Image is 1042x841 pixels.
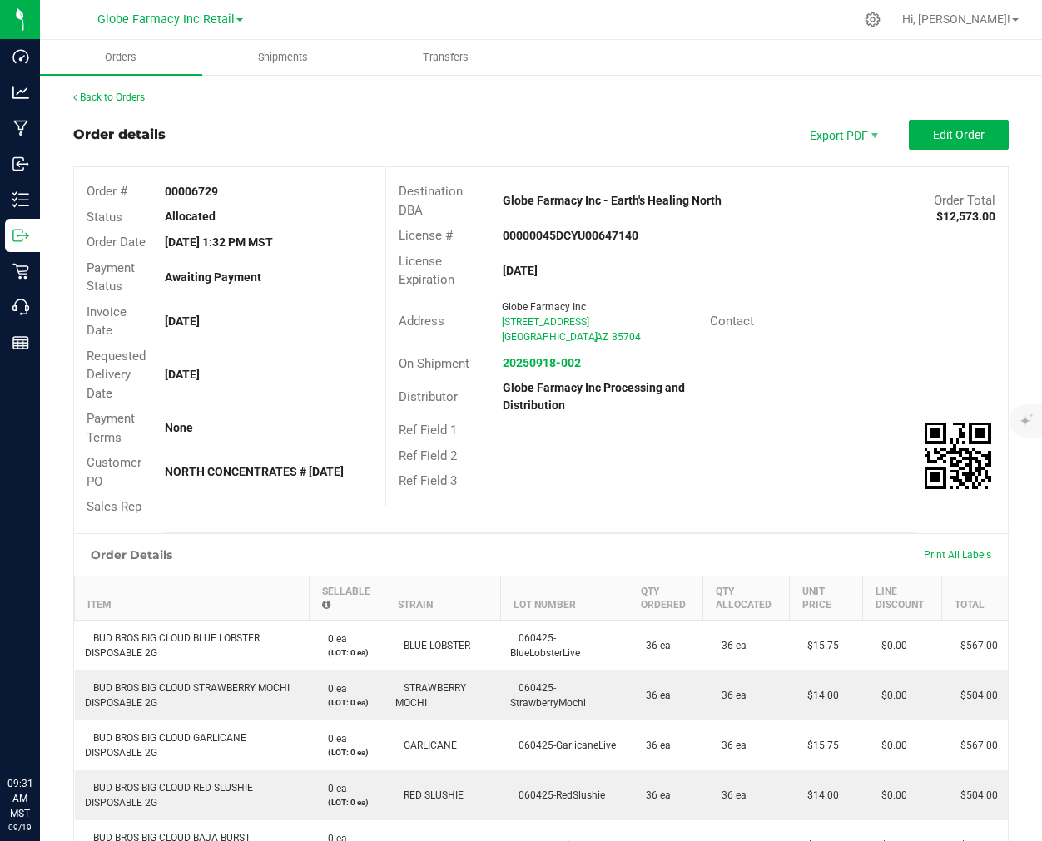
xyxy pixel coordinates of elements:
[87,235,146,250] span: Order Date
[925,423,991,489] img: Scan me!
[502,316,589,328] span: [STREET_ADDRESS]
[82,50,159,65] span: Orders
[320,746,375,759] p: (LOT: 0 ea)
[75,576,310,620] th: Item
[85,782,253,809] span: BUD BROS BIG CLOUD RED SLUSHIE DISPOSABLE 2G
[165,210,216,223] strong: Allocated
[713,789,747,801] span: 36 ea
[612,331,641,343] span: 85704
[85,632,260,659] span: BUD BROS BIG CLOUD BLUE LOBSTER DISPOSABLE 2G
[399,184,463,218] span: Destination DBA
[873,690,907,701] span: $0.00
[503,194,722,207] strong: Globe Farmacy Inc - Earth's Healing North
[638,740,671,751] span: 36 ea
[400,50,491,65] span: Transfers
[399,314,444,329] span: Address
[310,576,385,620] th: Sellable
[399,228,453,243] span: License #
[399,423,457,438] span: Ref Field 1
[12,334,29,351] inline-svg: Reports
[399,473,457,488] span: Ref Field 3
[399,356,469,371] span: On Shipment
[934,193,995,208] span: Order Total
[863,576,942,620] th: Line Discount
[792,120,892,150] li: Export PDF
[85,732,246,759] span: BUD BROS BIG CLOUD GARLICANE DISPOSABLE 2G
[933,128,985,141] span: Edit Order
[952,690,998,701] span: $504.00
[873,789,907,801] span: $0.00
[320,646,375,659] p: (LOT: 0 ea)
[7,821,32,834] p: 09/19
[385,576,500,620] th: Strain
[638,640,671,651] span: 36 ea
[12,191,29,208] inline-svg: Inventory
[320,683,347,695] span: 0 ea
[165,314,200,328] strong: [DATE]
[87,184,127,199] span: Order #
[12,156,29,172] inline-svg: Inbound
[17,708,67,758] iframe: Resource center
[713,640,747,651] span: 36 ea
[236,50,330,65] span: Shipments
[638,690,671,701] span: 36 ea
[799,690,839,701] span: $14.00
[320,633,347,645] span: 0 ea
[97,12,235,27] span: Globe Farmacy Inc Retail
[73,125,166,145] div: Order details
[12,299,29,315] inline-svg: Call Center
[628,576,703,620] th: Qty Ordered
[862,12,883,27] div: Manage settings
[395,740,457,751] span: GARLICANE
[503,264,538,277] strong: [DATE]
[365,40,527,75] a: Transfers
[909,120,1009,150] button: Edit Order
[710,314,754,329] span: Contact
[320,796,375,809] p: (LOT: 0 ea)
[789,576,862,620] th: Unit Price
[87,499,141,514] span: Sales Rep
[12,48,29,65] inline-svg: Dashboard
[925,423,991,489] qrcode: 00006729
[320,733,347,745] span: 0 ea
[902,12,1010,26] span: Hi, [PERSON_NAME]!
[85,682,290,709] span: BUD BROS BIG CLOUD STRAWBERRY MOCHI DISPOSABLE 2G
[399,254,454,288] span: License Expiration
[502,301,586,313] span: Globe Farmacy Inc
[91,548,172,561] h1: Order Details
[73,92,145,103] a: Back to Orders
[873,740,907,751] span: $0.00
[7,776,32,821] p: 09:31 AM MST
[12,263,29,280] inline-svg: Retail
[936,210,995,223] strong: $12,573.00
[202,40,365,75] a: Shipments
[799,640,839,651] span: $15.75
[500,576,628,620] th: Lot Number
[87,411,135,445] span: Payment Terms
[87,260,135,294] span: Payment Status
[320,783,347,794] span: 0 ea
[320,696,375,709] p: (LOT: 0 ea)
[713,690,747,701] span: 36 ea
[503,356,581,369] a: 20250918-002
[87,210,122,225] span: Status
[510,682,586,709] span: 060425-StrawberryMochi
[952,740,998,751] span: $567.00
[399,389,458,404] span: Distributor
[165,465,344,478] strong: NORTH CONCENTRATES # [DATE]
[165,368,200,381] strong: [DATE]
[942,576,1008,620] th: Total
[165,185,218,198] strong: 00006729
[503,381,685,412] strong: Globe Farmacy Inc Processing and Distribution
[12,84,29,101] inline-svg: Analytics
[165,421,193,434] strong: None
[165,235,273,249] strong: [DATE] 1:32 PM MST
[952,789,998,801] span: $504.00
[510,632,580,659] span: 060425-BlueLobsterLive
[395,682,466,709] span: STRAWBERRY MOCHI
[713,740,747,751] span: 36 ea
[594,331,596,343] span: ,
[799,740,839,751] span: $15.75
